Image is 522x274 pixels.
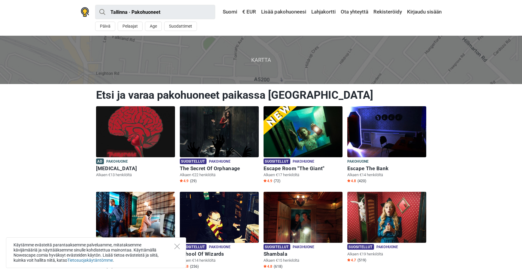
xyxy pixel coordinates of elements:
img: Nowescape logo [81,7,89,17]
input: kokeile “London” [95,5,215,19]
img: Star [264,179,267,182]
span: Pakohuone [209,158,231,165]
h6: [MEDICAL_DATA] [96,165,175,172]
p: Alkaen €15 henkilöltä [264,258,342,263]
button: Pelaajat [118,22,143,31]
span: Ad [96,158,104,164]
img: Suomi [219,10,223,14]
a: € EUR [241,7,258,17]
span: (420) [358,179,366,183]
img: Star [347,179,350,182]
span: Pakohuone [209,244,231,251]
span: (519) [358,258,366,263]
p: Alkaen €17 henkilöltä [264,172,342,178]
a: Escape The Bank Pakohuone Escape The Bank Alkaen €14 henkilöltä Star4.8 (420) [347,106,426,185]
span: Pakohuone [106,158,128,165]
img: Sherlock Holmes [96,192,175,243]
a: Suomi [217,7,239,17]
img: Escape Room "The Giant" [264,106,342,157]
span: 4.9 [264,179,272,183]
img: Star [264,265,267,268]
span: 4.9 [180,179,189,183]
span: Suositellut [180,244,207,250]
span: (256) [190,264,199,269]
h6: The Secret Of Orphanage [180,165,259,172]
a: Shambala Suositellut Pakohuone Shambala Alkaen €15 henkilöltä Star4.8 (618) [264,192,342,270]
span: Pakohuone [347,158,369,165]
a: Sherlock Holmes Suositellut Pakohuone [PERSON_NAME] Alkaen €8 henkilöltä Star4.8 (83) [96,192,175,270]
button: Päivä [95,22,115,31]
h6: Escape The Bank [347,165,426,172]
span: 4.8 [347,179,356,183]
button: Suodattimet [164,22,197,31]
img: Star [347,258,350,261]
a: School Of Wizards Suositellut Pakohuone School Of Wizards Alkaen €14 henkilöltä Star4.8 (256) [180,192,259,270]
span: 4.8 [264,264,272,269]
p: Alkaen €19 henkilöltä [347,251,426,257]
a: Escape Room "The Giant" Suositellut Pakohuone Escape Room "The Giant" Alkaen €17 henkilöltä Star4... [264,106,342,185]
img: Escape The Bank [347,106,426,157]
span: Pakohuone [293,158,314,165]
h1: Etsi ja varaa pakohuoneet paikassa [GEOGRAPHIC_DATA] [96,89,426,102]
a: Suositellut Pakohuone Alkaen €19 henkilöltä Star4.7 (519) [347,192,426,264]
span: (618) [274,264,282,269]
p: Alkaen €14 henkilöltä [347,172,426,178]
span: Suositellut [180,158,207,164]
span: Suositellut [264,244,290,250]
h6: Shambala [264,251,342,257]
span: Suositellut [347,244,374,250]
img: Shambala [264,192,342,243]
div: Käytämme evästeitä parantaaksemme palveluamme, mitataksemme kävijämääriä ja näyttääksemme sinulle... [6,237,186,268]
h6: Escape Room "The Giant" [264,165,342,172]
a: Paranoia Ad Pakohuone [MEDICAL_DATA] Alkaen €13 henkilöltä [96,106,175,179]
a: Kirjaudu sisään [406,7,442,17]
a: The Secret Of Orphanage Suositellut Pakohuone The Secret Of Orphanage Alkaen €22 henkilöltä Star4... [180,106,259,185]
a: Ota yhteyttä [339,7,370,17]
span: (72) [274,179,280,183]
p: Alkaen €14 henkilöltä [180,258,259,263]
img: The Secret Of Orphanage [180,106,259,157]
img: School Of Wizards [180,192,259,243]
span: Pakohuone [376,244,398,251]
h6: School Of Wizards [180,251,259,257]
p: Alkaen €13 henkilöltä [96,172,175,178]
a: Lisää pakohuoneesi [260,7,308,17]
p: Alkaen €22 henkilöltä [180,172,259,178]
button: Age [145,22,162,31]
span: 4.7 [347,258,356,263]
a: Lahjakortti [310,7,337,17]
img: Star [180,179,183,182]
span: Suositellut [264,158,290,164]
a: Rekisteröidy [372,7,403,17]
span: (29) [190,179,197,183]
img: Paranoia [96,106,175,157]
button: Close [174,244,180,249]
span: Pakohuone [293,244,314,251]
a: Tietosuojakäytäntömme [67,258,113,263]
